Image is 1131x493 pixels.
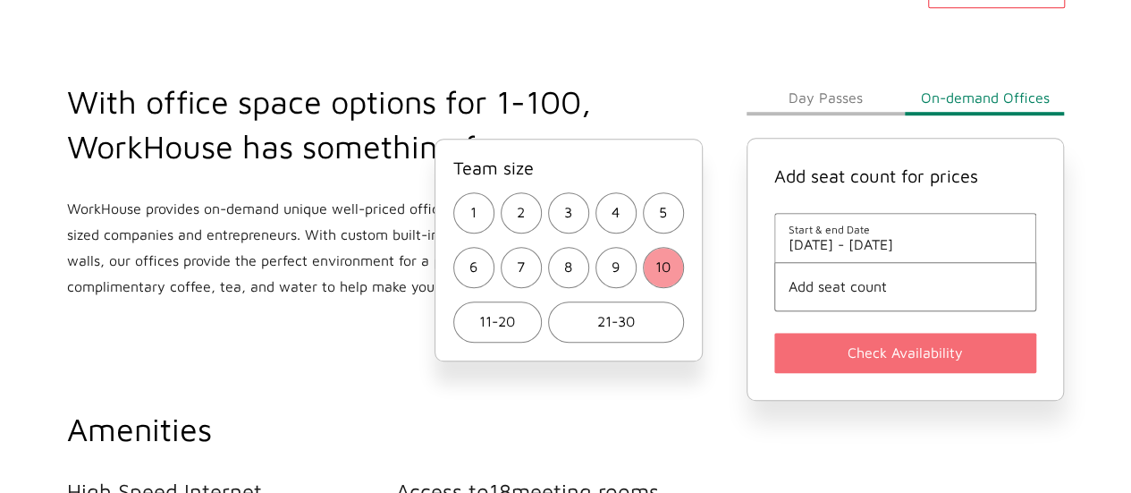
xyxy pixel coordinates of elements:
[470,200,477,225] span: 1
[905,80,1064,115] button: On-demand Offices
[747,80,906,115] button: Day Passes
[774,166,1037,186] h4: Add seat count for prices
[67,80,669,169] h2: With office space options for 1-100, WorkHouse has something for everyone.
[453,157,684,178] h4: Team size
[659,200,667,225] span: 5
[789,223,1023,236] span: Start & end Date
[612,254,620,280] span: 9
[453,247,494,288] button: 6
[479,309,515,335] span: 11-20
[789,223,1023,252] button: Start & end Date[DATE] - [DATE]
[548,302,684,343] button: 21-30
[789,236,1023,252] span: [DATE] - [DATE]
[774,333,1037,373] button: Check Availability
[517,254,525,280] span: 7
[517,200,525,225] span: 2
[643,247,684,288] button: 10
[548,247,589,288] button: 8
[548,192,589,234] button: 3
[469,254,477,280] span: 6
[564,200,572,225] span: 3
[453,302,542,343] button: 11-20
[643,192,684,234] button: 5
[595,192,637,234] button: 4
[597,309,635,335] span: 21-30
[501,192,542,234] button: 2
[453,192,494,234] button: 1
[564,254,572,280] span: 8
[501,247,542,288] button: 7
[789,278,1023,294] button: Add seat count
[595,247,637,288] button: 9
[67,407,725,452] h2: Amenities
[655,254,671,280] span: 10
[612,200,620,225] span: 4
[67,196,669,300] p: WorkHouse provides on-demand unique well-priced office spaces for small and medium-sized companie...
